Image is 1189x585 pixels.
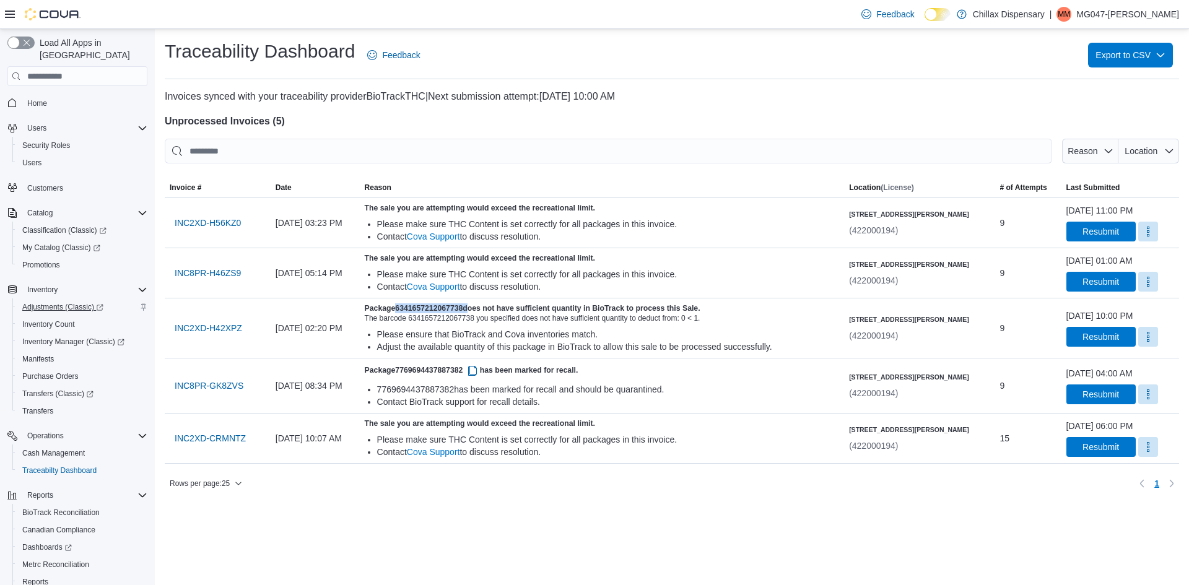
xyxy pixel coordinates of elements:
span: Resubmit [1082,331,1119,343]
span: INC8PR-GK8ZVS [175,379,243,392]
a: Inventory Manager (Classic) [17,334,129,349]
h5: Package 6341657212067738 does not have sufficient quantity in BioTrack to process this Sale. [365,303,840,313]
span: Dashboards [17,540,147,555]
button: Security Roles [12,137,152,154]
span: Promotions [22,260,60,270]
span: Location [1125,146,1157,156]
button: Home [2,93,152,111]
div: [DATE] 05:14 PM [271,261,360,285]
span: Inventory Manager (Classic) [17,334,147,349]
a: Dashboards [17,540,77,555]
button: Resubmit [1066,437,1136,457]
a: Canadian Compliance [17,522,100,537]
span: Operations [27,431,64,441]
span: Transfers (Classic) [22,389,94,399]
span: Traceabilty Dashboard [17,463,147,478]
button: Inventory [22,282,63,297]
button: INC8PR-H46ZS9 [170,261,246,285]
button: Promotions [12,256,152,274]
button: Customers [2,179,152,197]
button: Catalog [22,206,58,220]
h5: Location [849,183,914,193]
a: Classification (Classic) [17,223,111,238]
span: INC2XD-CRMNTZ [175,432,246,444]
span: Users [22,121,147,136]
span: Inventory [22,282,147,297]
button: Resubmit [1066,222,1136,241]
span: Canadian Compliance [17,522,147,537]
h6: [STREET_ADDRESS][PERSON_NAME] [849,372,969,382]
button: Canadian Compliance [12,521,152,539]
div: [DATE] 03:23 PM [271,210,360,235]
span: (422000194) [849,388,898,398]
a: Manifests [17,352,59,366]
div: Contact to discuss resolution. [377,230,840,243]
button: Operations [2,427,152,444]
p: Chillax Dispensary [973,7,1045,22]
a: Feedback [362,43,425,67]
div: Please ensure that BioTrack and Cova inventories match. [377,328,840,340]
span: INC8PR-H46ZS9 [175,267,241,279]
button: More [1138,222,1158,241]
div: [DATE] 01:00 AM [1066,254,1133,267]
img: Cova [25,8,81,20]
span: # of Attempts [1000,183,1047,193]
span: Load All Apps in [GEOGRAPHIC_DATA] [35,37,147,61]
div: [DATE] 02:20 PM [271,316,360,340]
p: | [1050,7,1052,22]
button: Traceabilty Dashboard [12,462,152,479]
button: Transfers [12,402,152,420]
h5: The sale you are attempting would exceed the recreational limit. [365,253,840,263]
div: Please make sure THC Content is set correctly for all packages in this invoice. [377,268,840,280]
span: Resubmit [1082,225,1119,238]
div: MG047-Maya Espinoza [1056,7,1071,22]
span: Security Roles [17,138,147,153]
span: Cash Management [17,446,147,461]
div: [DATE] 08:34 PM [271,373,360,398]
button: BioTrack Reconciliation [12,504,152,521]
span: Transfers [22,406,53,416]
span: Metrc Reconciliation [17,557,147,572]
h6: [STREET_ADDRESS][PERSON_NAME] [849,259,969,269]
a: Inventory Count [17,317,80,332]
span: Home [27,98,47,108]
span: Purchase Orders [22,371,79,381]
span: Inventory [27,285,58,295]
a: Transfers (Classic) [17,386,98,401]
span: Classification (Classic) [22,225,107,235]
a: BioTrack Reconciliation [17,505,105,520]
span: Customers [27,183,63,193]
h6: [STREET_ADDRESS][PERSON_NAME] [849,314,969,324]
a: Customers [22,181,68,196]
span: 9 [1000,321,1005,336]
span: INC2XD-H42XPZ [175,322,242,334]
a: Transfers [17,404,58,418]
a: Classification (Classic) [12,222,152,239]
span: Promotions [17,258,147,272]
span: Operations [22,428,147,443]
a: Home [22,96,52,111]
div: Please make sure THC Content is set correctly for all packages in this invoice. [377,433,840,446]
span: BioTrack Reconciliation [22,508,100,518]
a: Users [17,155,46,170]
button: Invoice # [165,178,271,197]
span: Transfers (Classic) [17,386,147,401]
span: Customers [22,180,147,196]
span: Reason [1068,146,1097,156]
span: Feedback [382,49,420,61]
span: Inventory Count [22,319,75,329]
button: Previous page [1135,476,1149,491]
span: Resubmit [1082,275,1119,288]
span: Security Roles [22,141,70,150]
span: (422000194) [849,225,898,235]
button: Page 1 of 1 [1149,474,1164,493]
span: Last Submitted [1066,183,1120,193]
h5: Package has been marked for recall. [365,363,840,378]
p: MG047-[PERSON_NAME] [1076,7,1179,22]
span: Users [27,123,46,133]
button: More [1138,327,1158,347]
a: Cash Management [17,446,90,461]
button: Manifests [12,350,152,368]
span: Resubmit [1082,441,1119,453]
a: Security Roles [17,138,75,153]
